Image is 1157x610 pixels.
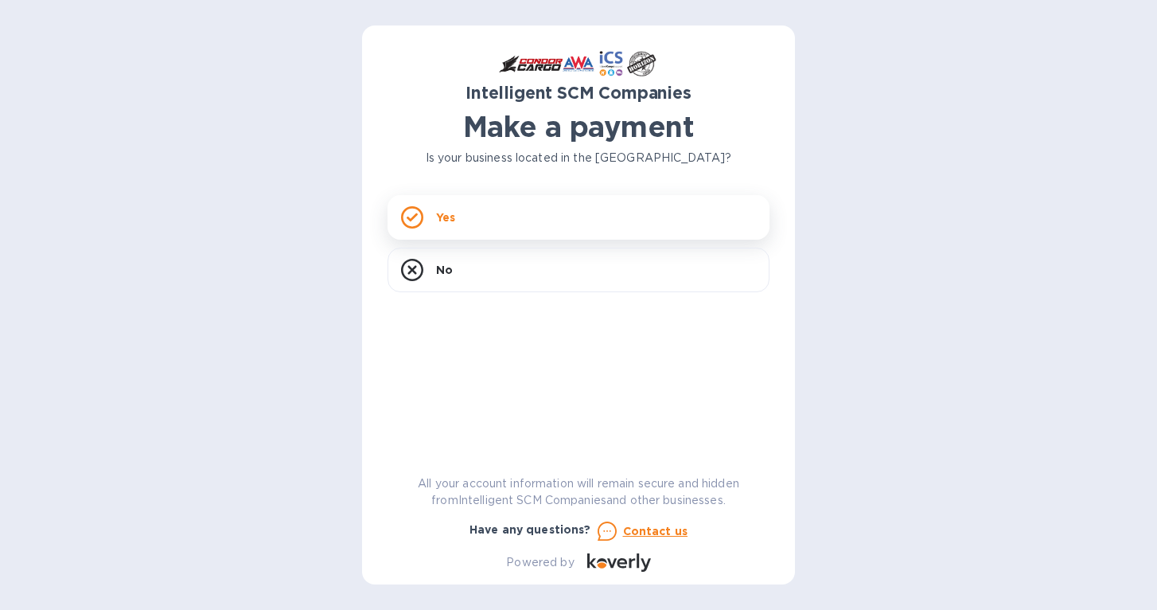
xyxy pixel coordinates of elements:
[623,525,688,538] u: Contact us
[506,554,574,571] p: Powered by
[436,209,455,225] p: Yes
[388,475,769,509] p: All your account information will remain secure and hidden from Intelligent SCM Companies and oth...
[466,83,691,103] b: Intelligent SCM Companies
[436,262,453,278] p: No
[469,523,591,536] b: Have any questions?
[388,110,769,143] h1: Make a payment
[388,150,769,166] p: Is your business located in the [GEOGRAPHIC_DATA]?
